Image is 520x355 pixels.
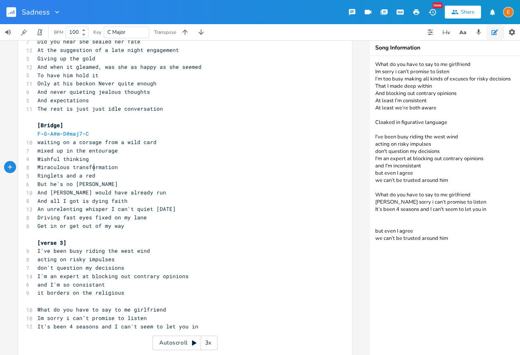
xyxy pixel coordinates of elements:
span: And [PERSON_NAME] would have already run [37,189,166,196]
span: F [37,130,41,137]
button: E [503,3,514,21]
span: To have him hold it [37,72,99,79]
span: And never quieting jealous thoughts [37,88,150,95]
span: - - - - [37,130,89,137]
button: Share [445,6,481,19]
span: Im sorry i can’t promise to listen [37,314,147,322]
span: I've been busy riding the west wind [37,247,150,254]
span: A#m [50,130,60,137]
div: New [432,2,443,8]
span: [verse 3] [37,239,66,246]
span: it borders on the religious [37,289,124,296]
span: An unrelenting whisper I can't quiet [DATE] [37,205,176,213]
span: Giving up the gold [37,55,95,62]
span: And all I got is dying faith [37,197,127,204]
div: Erin Nicolle [503,7,514,17]
span: I'm an expert at blocking out contrary opinions [37,272,189,280]
span: Get in or get out of my way [37,222,124,229]
span: [Bridge] [37,122,63,129]
span: What do you have to say to me girlfriend [37,306,166,313]
span: mixed up in the entourage [37,147,118,154]
span: Driving fast eyes fixed on my lane [37,214,147,221]
div: BPM [54,30,63,35]
span: Did you hear she sealed her fate [37,38,140,45]
span: C [86,130,89,137]
span: Sadness [22,8,50,16]
span: acting on risky impulses [37,256,115,263]
span: It’s been 4 seasons and I can't seem to let you in [37,323,198,330]
span: D#maj7 [63,130,82,137]
span: At the suggestion of a late night engagement [37,46,179,54]
div: Autoscroll [152,336,218,350]
span: And expectations [37,97,89,104]
span: Ringlets and a red [37,172,95,179]
span: and I'm so consistant [37,281,105,288]
div: Transpose [154,30,176,35]
div: Key [93,30,101,35]
button: New [424,5,440,19]
span: Miraculous transformation [37,163,118,171]
span: And when it gleamed, was she as happy as she seemed [37,63,201,70]
span: C Major [107,29,125,36]
span: G [44,130,47,137]
span: Wishful thinking [37,155,89,163]
span: don't question my decisions [37,264,124,271]
span: waiting on a corsage from a wild card [37,138,156,146]
span: But he's no [PERSON_NAME] [37,180,118,188]
span: Only at his beckon Never quite enough [37,80,156,87]
span: The rest is just just idle conversation [37,105,163,112]
div: Share [461,8,475,16]
div: 3x [201,336,216,350]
